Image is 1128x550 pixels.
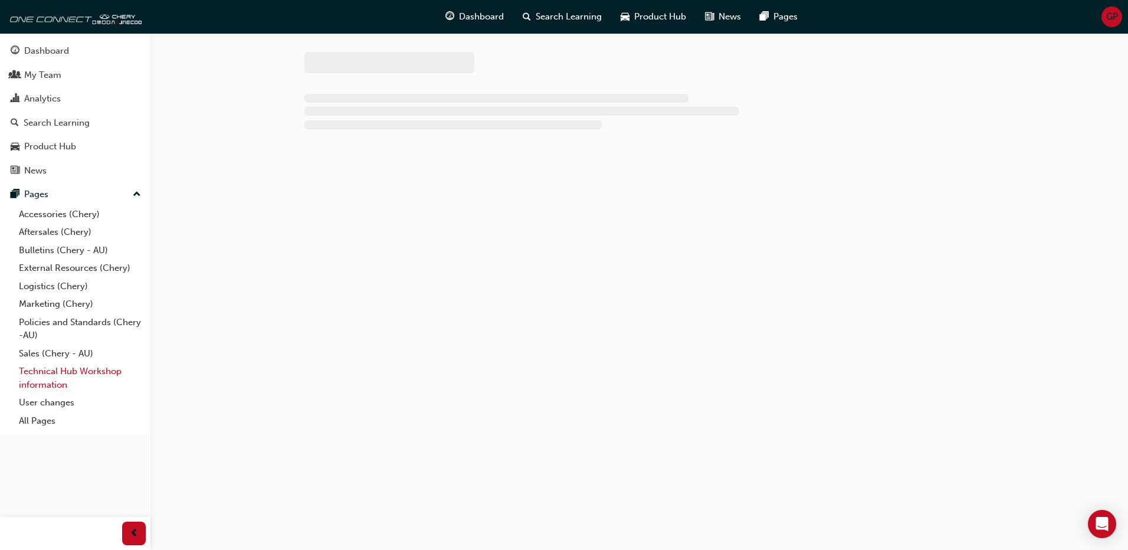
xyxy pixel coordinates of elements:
[5,160,146,182] a: News
[6,5,142,28] img: oneconnect
[24,44,69,58] div: Dashboard
[5,38,146,184] button: DashboardMy TeamAnalyticsSearch LearningProduct HubNews
[11,46,19,57] span: guage-icon
[5,112,146,134] a: Search Learning
[14,277,146,296] a: Logistics (Chery)
[634,10,686,24] span: Product Hub
[536,10,602,24] span: Search Learning
[750,5,807,29] a: pages-iconPages
[5,184,146,205] button: Pages
[621,9,629,24] span: car-icon
[24,92,61,106] div: Analytics
[14,259,146,277] a: External Resources (Chery)
[24,140,76,153] div: Product Hub
[14,362,146,394] a: Technical Hub Workshop information
[24,164,47,178] div: News
[1106,10,1118,24] span: GP
[5,88,146,110] a: Analytics
[133,187,141,202] span: up-icon
[1088,510,1116,538] div: Open Intercom Messenger
[11,142,19,152] span: car-icon
[1101,6,1122,27] button: GP
[513,5,611,29] a: search-iconSearch Learning
[11,70,19,81] span: people-icon
[773,10,798,24] span: Pages
[14,295,146,313] a: Marketing (Chery)
[5,136,146,158] a: Product Hub
[11,166,19,176] span: news-icon
[5,40,146,62] a: Dashboard
[14,241,146,260] a: Bulletins (Chery - AU)
[696,5,750,29] a: news-iconNews
[5,64,146,86] a: My Team
[523,9,531,24] span: search-icon
[14,223,146,241] a: Aftersales (Chery)
[459,10,504,24] span: Dashboard
[705,9,714,24] span: news-icon
[445,9,454,24] span: guage-icon
[14,412,146,430] a: All Pages
[11,189,19,200] span: pages-icon
[14,345,146,363] a: Sales (Chery - AU)
[14,394,146,412] a: User changes
[436,5,513,29] a: guage-iconDashboard
[11,94,19,104] span: chart-icon
[14,313,146,345] a: Policies and Standards (Chery -AU)
[719,10,741,24] span: News
[24,68,61,82] div: My Team
[14,205,146,224] a: Accessories (Chery)
[130,526,139,541] span: prev-icon
[11,118,19,129] span: search-icon
[24,188,48,201] div: Pages
[760,9,769,24] span: pages-icon
[611,5,696,29] a: car-iconProduct Hub
[24,116,90,130] div: Search Learning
